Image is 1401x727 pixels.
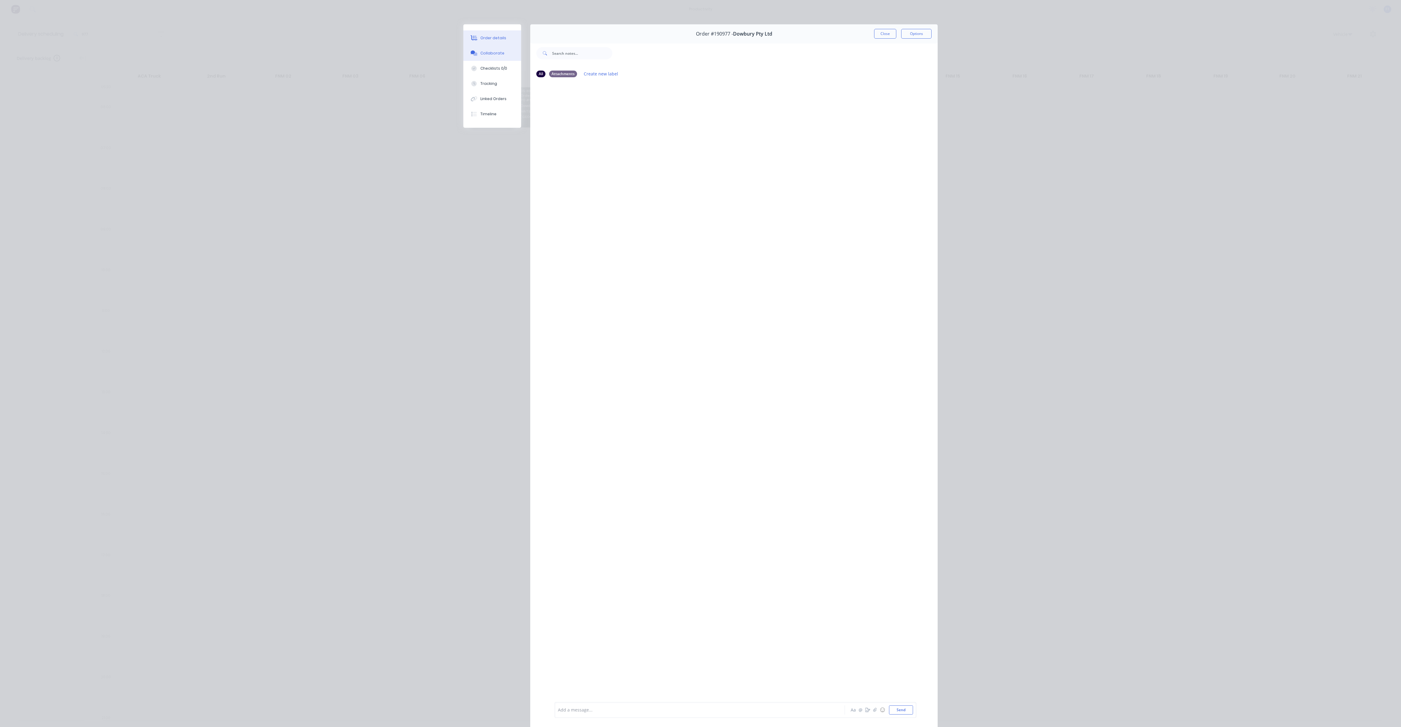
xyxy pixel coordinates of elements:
div: Checklists 0/0 [480,66,507,71]
button: Options [901,29,932,39]
button: Order details [463,30,521,46]
div: Collaborate [480,50,504,56]
span: Dowbury Pty Ltd [733,31,772,37]
div: Timeline [480,111,496,117]
div: Linked Orders [480,96,507,102]
button: Timeline [463,106,521,122]
div: Attachments [549,71,577,77]
div: Order details [480,35,506,41]
button: Aa [849,706,857,714]
button: Send [889,705,913,715]
button: Close [874,29,896,39]
input: Search notes... [552,47,612,59]
span: Order #190977 - [696,31,733,37]
button: Tracking [463,76,521,91]
button: @ [857,706,864,714]
div: All [536,71,545,77]
button: ☺ [879,706,886,714]
div: Tracking [480,81,497,86]
button: Create new label [581,70,621,78]
button: Collaborate [463,46,521,61]
button: Linked Orders [463,91,521,106]
button: Checklists 0/0 [463,61,521,76]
